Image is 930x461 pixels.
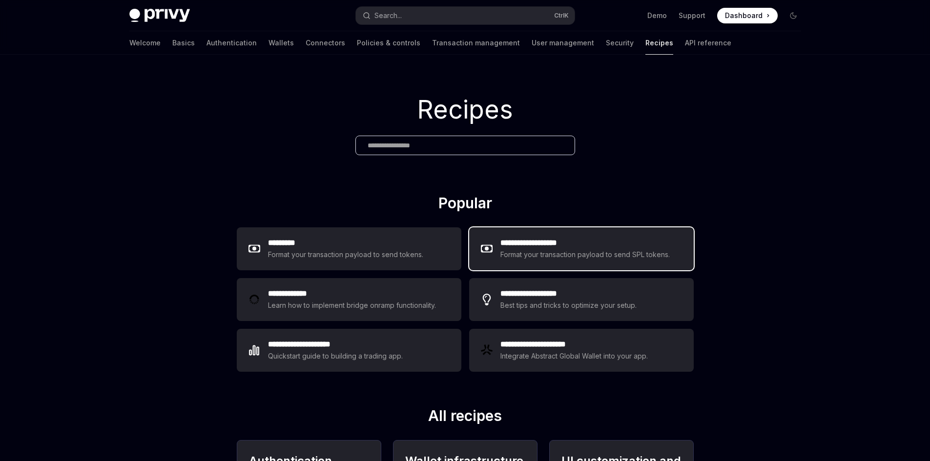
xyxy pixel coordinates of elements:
[785,8,801,23] button: Toggle dark mode
[500,350,649,362] div: Integrate Abstract Global Wallet into your app.
[647,11,667,20] a: Demo
[374,10,402,21] div: Search...
[432,31,520,55] a: Transaction management
[269,31,294,55] a: Wallets
[237,194,694,216] h2: Popular
[237,278,461,321] a: **** **** ***Learn how to implement bridge onramp functionality.
[268,249,424,261] div: Format your transaction payload to send tokens.
[500,249,671,261] div: Format your transaction payload to send SPL tokens.
[725,11,763,20] span: Dashboard
[306,31,345,55] a: Connectors
[207,31,257,55] a: Authentication
[172,31,195,55] a: Basics
[532,31,594,55] a: User management
[268,300,439,311] div: Learn how to implement bridge onramp functionality.
[357,31,420,55] a: Policies & controls
[717,8,778,23] a: Dashboard
[606,31,634,55] a: Security
[500,300,638,311] div: Best tips and tricks to optimize your setup.
[554,12,569,20] span: Ctrl K
[129,9,190,22] img: dark logo
[645,31,673,55] a: Recipes
[129,31,161,55] a: Welcome
[356,7,575,24] button: Search...CtrlK
[237,407,694,428] h2: All recipes
[268,350,403,362] div: Quickstart guide to building a trading app.
[685,31,731,55] a: API reference
[679,11,705,20] a: Support
[237,227,461,270] a: **** ****Format your transaction payload to send tokens.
